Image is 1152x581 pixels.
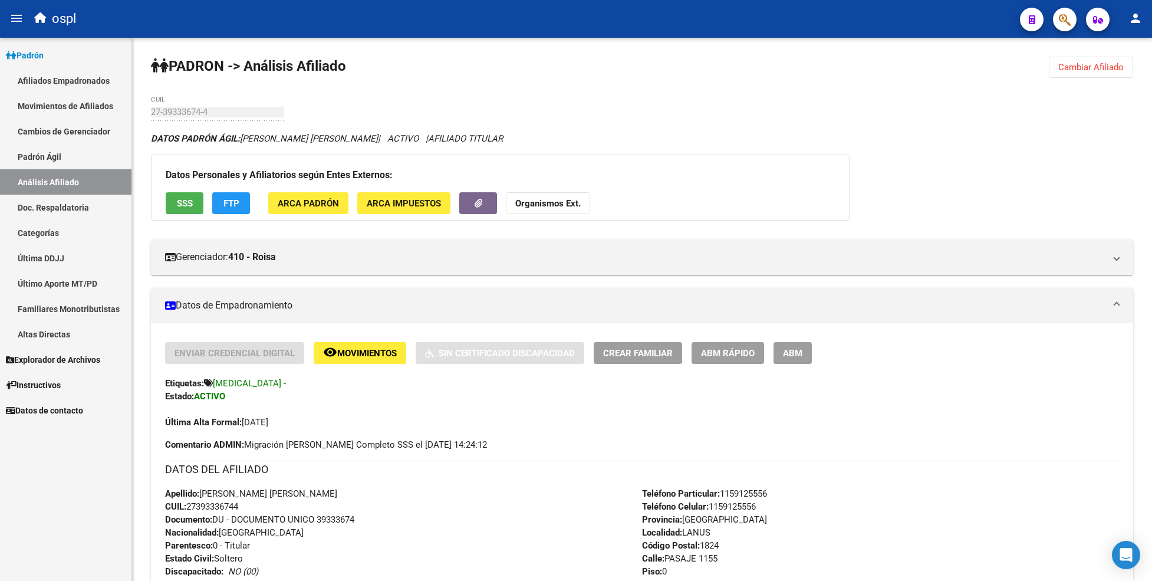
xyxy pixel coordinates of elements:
button: ARCA Padrón [268,192,348,214]
span: 0 [642,566,667,577]
strong: Código Postal: [642,540,700,551]
span: Migración [PERSON_NAME] Completo SSS el [DATE] 14:24:12 [165,438,487,451]
strong: Documento: [165,514,212,525]
strong: Comentario ADMIN: [165,439,244,450]
strong: Estado: [165,391,194,402]
span: Soltero [165,553,243,564]
span: [MEDICAL_DATA] - [213,378,286,389]
button: Cambiar Afiliado [1049,57,1133,78]
span: ABM Rápido [701,348,755,359]
strong: Discapacitado: [165,566,223,577]
button: Crear Familiar [594,342,682,364]
button: ABM Rápido [692,342,764,364]
strong: Provincia: [642,514,682,525]
mat-expansion-panel-header: Datos de Empadronamiento [151,288,1133,323]
span: ARCA Impuestos [367,198,441,209]
button: ARCA Impuestos [357,192,450,214]
div: Open Intercom Messenger [1112,541,1140,569]
strong: Última Alta Formal: [165,417,242,428]
button: Movimientos [314,342,406,364]
strong: Etiquetas: [165,378,204,389]
span: [PERSON_NAME] [PERSON_NAME] [151,133,378,144]
mat-icon: remove_red_eye [323,345,337,359]
span: 1159125556 [642,501,756,512]
span: ABM [783,348,802,359]
span: FTP [223,198,239,209]
button: Sin Certificado Discapacidad [416,342,584,364]
strong: ACTIVO [194,391,225,402]
i: | ACTIVO | [151,133,503,144]
span: 1824 [642,540,719,551]
strong: Localidad: [642,527,682,538]
span: 27393336744 [165,501,238,512]
strong: PADRON -> Análisis Afiliado [151,58,346,74]
span: LANUS [642,527,710,538]
span: ospl [52,6,76,32]
strong: Organismos Ext. [515,198,581,209]
span: Padrón [6,49,44,62]
i: NO (00) [228,566,258,577]
span: [PERSON_NAME] [PERSON_NAME] [165,488,337,499]
mat-icon: person [1128,11,1143,25]
strong: Estado Civil: [165,553,214,564]
span: 0 - Titular [165,540,250,551]
strong: Calle: [642,553,664,564]
span: [GEOGRAPHIC_DATA] [165,527,304,538]
strong: DATOS PADRÓN ÁGIL: [151,133,240,144]
span: [DATE] [165,417,268,428]
span: Instructivos [6,379,61,392]
span: Sin Certificado Discapacidad [439,348,575,359]
span: Datos de contacto [6,404,83,417]
strong: Apellido: [165,488,199,499]
h3: Datos Personales y Afiliatorios según Entes Externos: [166,167,835,183]
button: Enviar Credencial Digital [165,342,304,364]
mat-panel-title: Datos de Empadronamiento [165,299,1105,312]
span: AFILIADO TITULAR [428,133,503,144]
span: Enviar Credencial Digital [175,348,295,359]
span: 1159125556 [642,488,767,499]
span: PASAJE 1155 [642,553,717,564]
span: ARCA Padrón [278,198,339,209]
mat-panel-title: Gerenciador: [165,251,1105,264]
h3: DATOS DEL AFILIADO [165,461,1119,478]
strong: Parentesco: [165,540,213,551]
strong: Piso: [642,566,662,577]
strong: Nacionalidad: [165,527,219,538]
button: SSS [166,192,203,214]
span: DU - DOCUMENTO UNICO 39333674 [165,514,354,525]
mat-icon: menu [9,11,24,25]
span: Crear Familiar [603,348,673,359]
strong: 410 - Roisa [228,251,276,264]
strong: Teléfono Celular: [642,501,709,512]
span: [GEOGRAPHIC_DATA] [642,514,767,525]
button: Organismos Ext. [506,192,590,214]
button: ABM [774,342,812,364]
button: FTP [212,192,250,214]
strong: Teléfono Particular: [642,488,720,499]
strong: CUIL: [165,501,186,512]
span: Movimientos [337,348,397,359]
mat-expansion-panel-header: Gerenciador:410 - Roisa [151,239,1133,275]
span: Cambiar Afiliado [1058,62,1124,73]
span: Explorador de Archivos [6,353,100,366]
span: SSS [177,198,193,209]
